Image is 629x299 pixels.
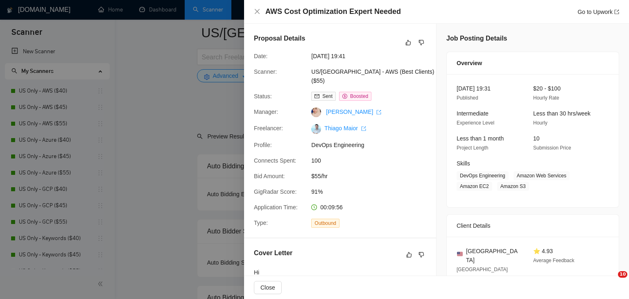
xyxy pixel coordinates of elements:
span: mail [314,94,319,99]
span: 00:09:56 [320,204,343,211]
span: Intermediate [457,110,489,117]
span: Hourly [533,120,548,126]
span: Published [457,95,478,101]
img: c1nIYiYEnWxP2TfA_dGaGsU0yq_D39oq7r38QHb4DlzjuvjqWQxPJgmVLd1BESEi1_ [311,124,321,134]
span: [GEOGRAPHIC_DATA] [466,247,520,265]
h4: AWS Cost Optimization Expert Needed [265,7,401,17]
span: Scanner: [254,68,277,75]
div: Client Details [457,215,609,237]
span: Freelancer: [254,125,283,131]
span: Amazon EC2 [457,182,492,191]
span: Status: [254,93,272,100]
span: Skills [457,160,470,167]
span: US/[GEOGRAPHIC_DATA] - AWS (Best Clients) ($55) [311,67,434,85]
span: dollar [342,94,347,99]
a: [PERSON_NAME] export [326,109,381,115]
span: export [361,126,366,131]
button: like [404,250,414,260]
span: 10 [618,271,627,278]
span: DevOps Engineering [457,171,509,180]
span: Type: [254,220,268,226]
h5: Proposal Details [254,34,305,43]
h5: Cover Letter [254,248,292,258]
span: ⭐ 4.93 [533,248,553,254]
span: GigRadar Score: [254,188,296,195]
span: 91% [311,187,434,196]
span: Close [260,283,275,292]
button: Close [254,8,260,15]
span: Amazon Web Services [514,171,570,180]
span: [DATE] 19:31 [457,85,491,92]
span: Profile: [254,142,272,148]
span: 10 [533,135,540,142]
span: dislike [419,39,424,46]
span: Boosted [350,93,368,99]
span: Overview [457,59,482,68]
span: like [406,251,412,258]
span: Connects Spent: [254,157,296,164]
span: $55/hr [311,172,434,181]
span: Sent [322,93,333,99]
span: [GEOGRAPHIC_DATA] 04:35 PM [457,267,508,282]
span: Experience Level [457,120,494,126]
span: Average Feedback [533,258,575,263]
img: 🇺🇸 [457,251,463,257]
h5: Job Posting Details [446,34,507,43]
button: dislike [416,38,426,48]
button: like [403,38,413,48]
span: Hourly Rate [533,95,559,101]
span: Date: [254,53,267,59]
button: dislike [416,250,426,260]
a: Thiago Maior export [324,125,366,131]
span: like [405,39,411,46]
span: Less than 30 hrs/week [533,110,591,117]
span: DevOps Engineering [311,140,434,149]
span: Submission Price [533,145,571,151]
span: export [614,9,619,14]
iframe: Intercom live chat [601,271,621,291]
span: $20 - $100 [533,85,561,92]
span: Amazon S3 [497,182,529,191]
span: Application Time: [254,204,298,211]
span: export [376,110,381,115]
span: dislike [419,251,424,258]
button: Close [254,281,282,294]
span: close [254,8,260,15]
span: Outbound [311,219,339,228]
span: 100 [311,156,434,165]
span: Project Length [457,145,488,151]
span: [DATE] 19:41 [311,52,434,61]
span: clock-circle [311,204,317,210]
span: Manager: [254,109,278,115]
a: Go to Upworkexport [577,9,619,15]
span: Bid Amount: [254,173,285,179]
span: Less than 1 month [457,135,504,142]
